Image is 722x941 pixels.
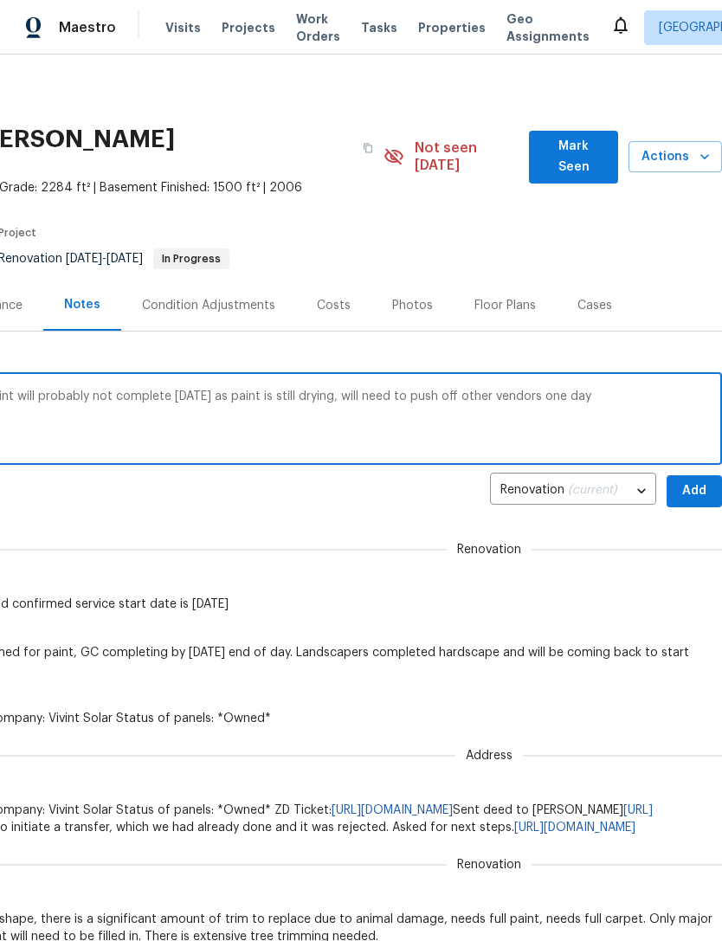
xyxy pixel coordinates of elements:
span: Work Orders [296,10,340,45]
span: Add [680,480,708,502]
a: [URL][DOMAIN_NAME] [514,822,635,834]
span: Mark Seen [543,136,604,178]
span: [DATE] [66,253,102,265]
button: Actions [629,141,722,173]
a: [URL][DOMAIN_NAME] [332,804,453,816]
button: Copy Address [352,132,384,164]
span: In Progress [155,254,228,264]
span: Renovation [447,541,532,558]
span: Renovation [447,856,532,873]
div: Costs [317,297,351,314]
span: Maestro [59,19,116,36]
div: Renovation (current) [490,470,656,512]
span: - [66,253,143,265]
button: Add [667,475,722,507]
button: Mark Seen [529,131,618,184]
div: Condition Adjustments [142,297,275,314]
div: Cases [577,297,612,314]
span: Not seen [DATE] [415,139,519,174]
div: Notes [64,296,100,313]
span: Geo Assignments [506,10,590,45]
div: Floor Plans [474,297,536,314]
span: (current) [568,484,617,496]
span: Actions [642,146,708,168]
span: [DATE] [106,253,143,265]
span: Visits [165,19,201,36]
span: Properties [418,19,486,36]
div: Photos [392,297,433,314]
span: Projects [222,19,275,36]
span: Address [455,747,523,764]
span: Tasks [361,22,397,34]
